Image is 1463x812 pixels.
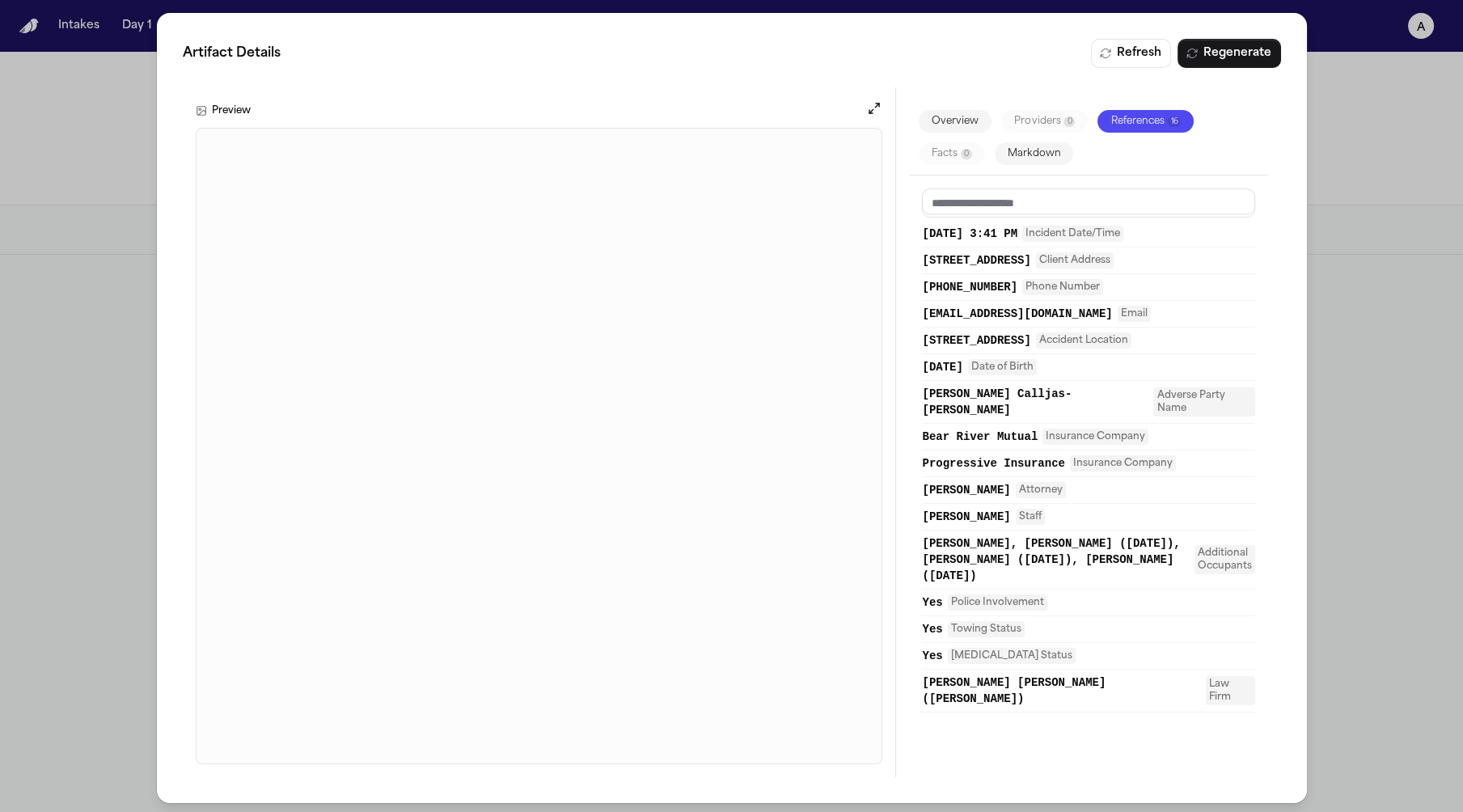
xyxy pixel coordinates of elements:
[922,648,942,664] span: Yes
[922,306,1254,322] button: [EMAIL_ADDRESS][DOMAIN_NAME]Email
[922,359,1254,375] button: [DATE]Date of Birth
[922,386,1254,418] button: [PERSON_NAME] Calljas-[PERSON_NAME]Adverse Party Name
[1177,39,1280,68] button: Regenerate Digest
[1022,279,1103,295] span: Phone Number
[922,594,1254,611] button: YesPolice Involvement
[922,386,1148,418] span: [PERSON_NAME] Calljas-[PERSON_NAME]
[922,648,1254,664] button: Yes[MEDICAL_DATA] Status
[922,482,1254,498] button: [PERSON_NAME]Attorney
[922,535,1254,584] button: [PERSON_NAME], [PERSON_NAME] ([DATE]), [PERSON_NAME] ([DATE]), [PERSON_NAME] ([DATE])Additional O...
[866,100,882,116] button: Open preview
[183,44,281,63] span: Artifact Details
[1036,332,1131,349] span: Accident Location
[922,226,1254,242] button: [DATE] 3:41 PMIncident Date/Time
[866,100,882,121] button: Open preview
[1022,226,1123,242] span: Incident Date/Time
[919,110,992,133] button: Overview
[922,429,1254,445] button: Bear River MutualInsurance Company
[1001,110,1088,133] button: Providers0
[922,226,1017,242] span: [DATE] 3:41 PM
[922,252,1030,269] span: [STREET_ADDRESS]
[922,675,1201,707] span: [PERSON_NAME] [PERSON_NAME] ([PERSON_NAME])
[922,279,1017,295] span: [PHONE_NUMBER]
[947,648,1075,664] span: [MEDICAL_DATA] Status
[1090,39,1170,68] button: Refresh Digest
[1206,676,1254,705] span: Law Firm
[922,621,942,637] span: Yes
[922,359,962,375] span: [DATE]
[968,359,1037,375] span: Date of Birth
[922,535,1189,584] span: [PERSON_NAME], [PERSON_NAME] ([DATE]), [PERSON_NAME] ([DATE]), [PERSON_NAME] ([DATE])
[922,621,1254,637] button: YesTowing Status
[922,509,1254,525] button: [PERSON_NAME]Staff
[1015,482,1065,498] span: Attorney
[995,142,1073,165] button: Markdown
[922,252,1254,269] button: [STREET_ADDRESS]Client Address
[922,279,1254,295] button: [PHONE_NUMBER]Phone Number
[1153,387,1254,417] span: Adverse Party Name
[1194,545,1254,574] span: Additional Occupants
[197,129,882,763] iframe: M. Poopybutt - Intake Summary - 9.4.25
[922,455,1064,472] span: Progressive Insurance
[922,332,1254,349] button: [STREET_ADDRESS]Accident Location
[922,509,1010,525] span: [PERSON_NAME]
[1070,455,1176,472] span: Insurance Company
[922,429,1038,445] span: Bear River Mutual
[947,621,1024,637] span: Towing Status
[922,594,942,611] span: Yes
[1015,509,1044,525] span: Staff
[1063,116,1075,127] span: 0
[922,482,1010,498] span: [PERSON_NAME]
[1097,110,1194,133] button: References16
[1036,252,1114,269] span: Client Address
[212,104,251,117] h3: Preview
[1167,116,1181,127] span: 16
[961,149,972,159] span: 0
[1042,429,1148,445] span: Insurance Company
[1117,306,1150,322] span: Email
[922,306,1112,322] span: [EMAIL_ADDRESS][DOMAIN_NAME]
[922,455,1254,472] button: Progressive InsuranceInsurance Company
[922,332,1030,349] span: [STREET_ADDRESS]
[947,594,1047,611] span: Police Involvement
[919,142,985,165] button: Facts0
[922,675,1254,707] button: [PERSON_NAME] [PERSON_NAME] ([PERSON_NAME])Law Firm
